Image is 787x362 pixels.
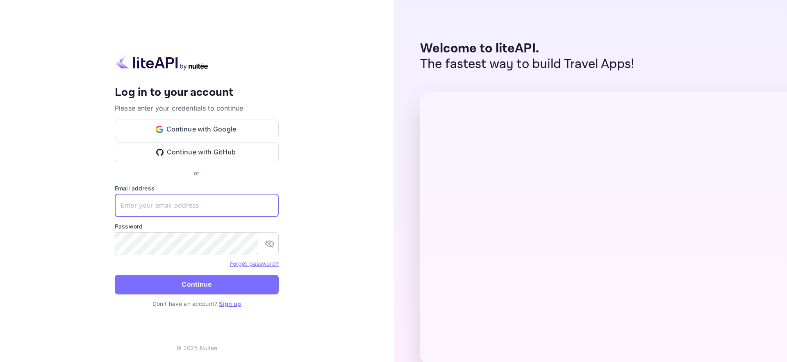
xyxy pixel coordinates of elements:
h4: Log in to your account [115,86,279,100]
button: Continue with Google [115,120,279,139]
p: Welcome to liteAPI. [420,41,635,57]
label: Password [115,222,279,231]
a: Forget password? [230,260,279,267]
p: or [194,169,199,177]
a: Sign up [219,300,241,307]
a: Forget password? [230,259,279,267]
button: Continue [115,275,279,294]
button: toggle password visibility [262,235,278,252]
p: Don't have an account? [115,299,279,308]
label: Email address [115,184,279,192]
p: Please enter your credentials to continue [115,103,279,113]
button: Continue with GitHub [115,143,279,162]
img: liteapi [115,54,209,70]
input: Enter your email address [115,194,279,217]
p: © 2025 Nuitee [176,344,218,352]
p: The fastest way to build Travel Apps! [420,57,635,72]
